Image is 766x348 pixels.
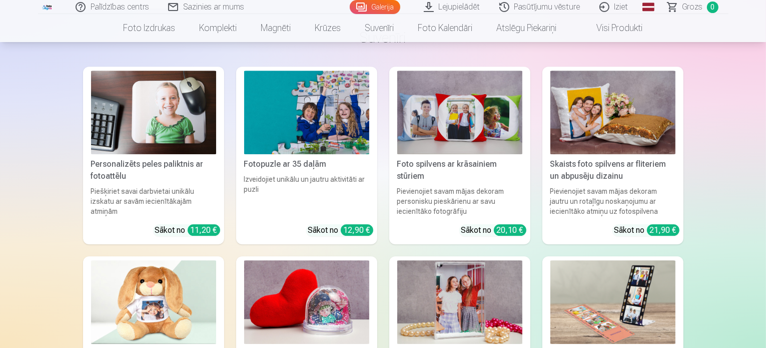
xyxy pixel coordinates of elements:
[397,71,522,154] img: Foto spilvens ar krāsainiem stūriem
[389,67,530,244] a: Foto spilvens ar krāsainiem stūriemFoto spilvens ar krāsainiem stūriemPievienojiet savam mājas de...
[546,186,679,216] div: Pievienojiet savam mājas dekoram jautru un rotaļīgu noskaņojumu ar iecienītāko atmiņu uz fotospil...
[240,158,373,170] div: Fotopuzle ar 35 daļām
[87,158,220,182] div: Personalizēts peles paliktnis ar fotoattēlu
[406,14,485,42] a: Foto kalendāri
[542,67,683,244] a: Skaists foto spilvens ar fliteriem un abpusēju dizainuSkaists foto spilvens ar fliteriem un abpus...
[303,14,353,42] a: Krūzes
[682,1,703,13] span: Grozs
[550,260,675,344] img: 7x21 cm alumīnija fotogrāfiju rāmis ar liecamu pamatni (3 fotogrāfijas)
[83,67,224,244] a: Personalizēts peles paliktnis ar fotoattēluPersonalizēts peles paliktnis ar fotoattēluPiešķiriet ...
[112,14,188,42] a: Foto izdrukas
[91,71,216,154] img: Personalizēts peles paliktnis ar fotoattēlu
[244,71,369,154] img: Fotopuzle ar 35 daļām
[42,4,53,10] img: /fa1
[244,260,369,344] img: Sniega bumba ar foto
[647,224,679,236] div: 21,90 €
[494,224,526,236] div: 20,10 €
[614,224,679,236] div: Sākot no
[569,14,655,42] a: Visi produkti
[393,158,526,182] div: Foto spilvens ar krāsainiem stūriem
[308,224,373,236] div: Sākot no
[393,186,526,216] div: Pievienojiet savam mājas dekoram personisku pieskārienu ar savu iecienītāko fotogrāfiju
[707,2,718,13] span: 0
[240,174,373,216] div: Izveidojiet unikālu un jautru aktivitāti ar puzli
[485,14,569,42] a: Atslēgu piekariņi
[91,260,216,344] img: Mīļākā mīkstā rotaļlieta Zaķis ar fotogrāfiju
[249,14,303,42] a: Magnēti
[397,260,522,344] img: Akrila rāmis ar sniegpārsliņām
[550,71,675,154] img: Skaists foto spilvens ar fliteriem un abpusēju dizainu
[236,67,377,244] a: Fotopuzle ar 35 daļāmFotopuzle ar 35 daļāmIzveidojiet unikālu un jautru aktivitāti ar puzliSākot ...
[546,158,679,182] div: Skaists foto spilvens ar fliteriem un abpusēju dizainu
[87,186,220,216] div: Piešķiriet savai darbvietai unikālu izskatu ar savām iecienītākajām atmiņām
[341,224,373,236] div: 12,90 €
[461,224,526,236] div: Sākot no
[353,14,406,42] a: Suvenīri
[155,224,220,236] div: Sākot no
[188,224,220,236] div: 11,20 €
[188,14,249,42] a: Komplekti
